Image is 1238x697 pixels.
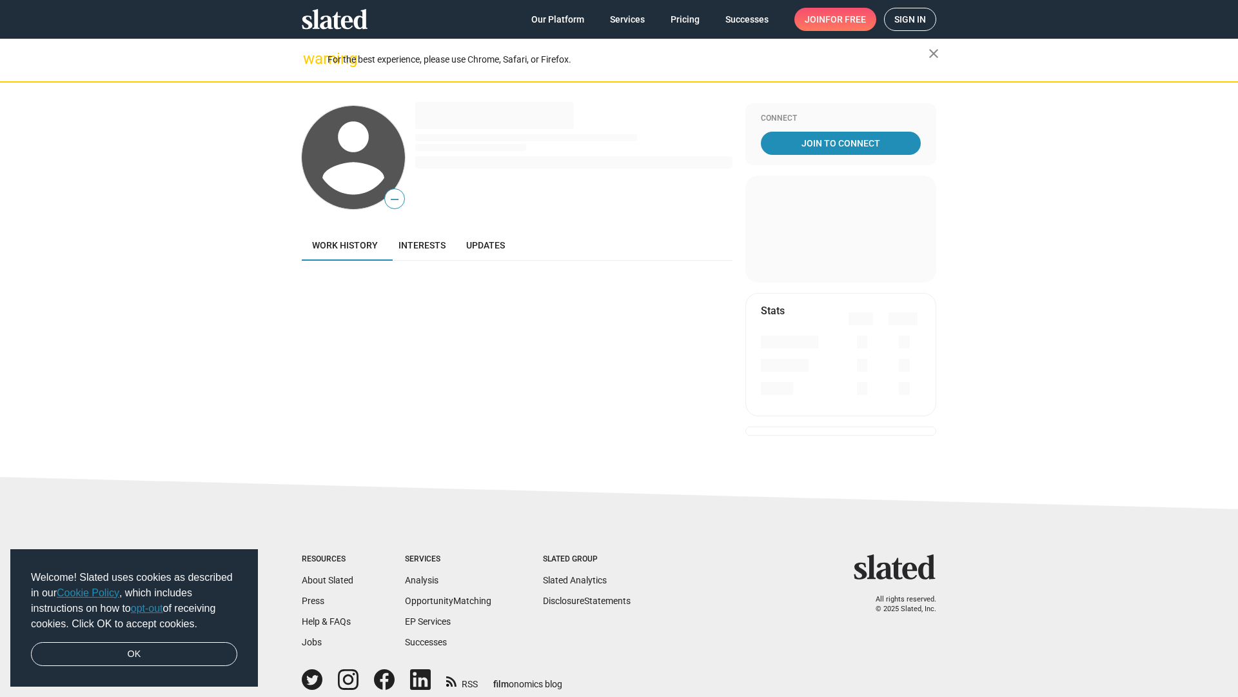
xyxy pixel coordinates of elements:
[302,637,322,647] a: Jobs
[10,549,258,687] div: cookieconsent
[385,191,404,208] span: —
[303,51,319,66] mat-icon: warning
[405,554,491,565] div: Services
[725,8,769,31] span: Successes
[761,132,921,155] a: Join To Connect
[131,603,163,614] a: opt-out
[825,8,866,31] span: for free
[31,642,237,667] a: dismiss cookie message
[388,230,456,261] a: Interests
[715,8,779,31] a: Successes
[405,616,451,627] a: EP Services
[405,637,447,647] a: Successes
[302,616,351,627] a: Help & FAQs
[926,46,941,61] mat-icon: close
[493,668,562,691] a: filmonomics blog
[894,8,926,30] span: Sign in
[543,596,631,606] a: DisclosureStatements
[761,114,921,124] div: Connect
[57,587,119,598] a: Cookie Policy
[398,240,446,250] span: Interests
[610,8,645,31] span: Services
[531,8,584,31] span: Our Platform
[328,51,928,68] div: For the best experience, please use Chrome, Safari, or Firefox.
[446,671,478,691] a: RSS
[884,8,936,31] a: Sign in
[600,8,655,31] a: Services
[405,596,491,606] a: OpportunityMatching
[312,240,378,250] span: Work history
[302,230,388,261] a: Work history
[493,679,509,689] span: film
[31,570,237,632] span: Welcome! Slated uses cookies as described in our , which includes instructions on how to of recei...
[761,304,785,318] mat-card-title: Stats
[862,595,936,614] p: All rights reserved. © 2025 Slated, Inc.
[521,8,594,31] a: Our Platform
[794,8,876,31] a: Joinfor free
[466,240,505,250] span: Updates
[543,575,607,585] a: Slated Analytics
[302,575,353,585] a: About Slated
[805,8,866,31] span: Join
[671,8,700,31] span: Pricing
[456,230,515,261] a: Updates
[405,575,438,585] a: Analysis
[302,554,353,565] div: Resources
[660,8,710,31] a: Pricing
[763,132,918,155] span: Join To Connect
[543,554,631,565] div: Slated Group
[302,596,324,606] a: Press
